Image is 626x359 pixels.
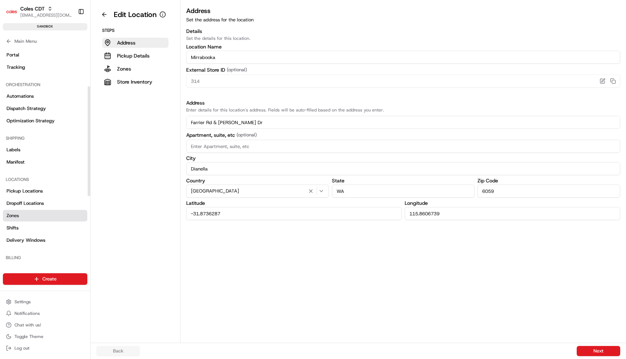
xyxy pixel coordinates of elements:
[186,99,620,106] h3: Address
[237,132,257,138] span: (optional)
[7,106,13,111] div: 📗
[68,105,116,112] span: API Documentation
[3,132,87,144] div: Shipping
[186,207,402,220] input: Enter Latitude
[102,77,168,87] button: Store Inventory
[7,147,20,153] span: Labels
[7,7,22,22] img: Nash
[19,47,120,54] input: Clear
[186,44,620,49] label: Location Name
[3,49,87,61] a: Portal
[405,207,620,220] input: Enter Longitude
[186,162,620,175] input: Enter City
[186,6,620,16] h3: Address
[3,235,87,246] a: Delivery Windows
[3,144,87,156] a: Labels
[477,185,620,198] input: Enter Zip Code
[7,118,55,124] span: Optimization Strategy
[186,200,402,206] label: Latitude
[3,90,87,102] a: Automations
[3,210,87,221] a: Zones
[14,334,43,339] span: Toggle Theme
[186,51,620,64] input: Location name
[14,311,40,316] span: Notifications
[3,343,87,353] button: Log out
[3,3,75,20] button: Coles CDTColes CDT[EMAIL_ADDRESS][DOMAIN_NAME]
[186,185,329,198] button: [GEOGRAPHIC_DATA]
[191,188,239,194] span: [GEOGRAPHIC_DATA]
[3,36,87,46] button: Main Menu
[186,107,620,113] p: Enter details for this location's address. Fields will be auto-filled based on the address you en...
[14,299,31,305] span: Settings
[14,345,29,351] span: Log out
[7,64,25,71] span: Tracking
[102,64,168,74] button: Zones
[3,320,87,330] button: Chat with us!
[3,62,87,73] a: Tracking
[3,103,87,114] a: Dispatch Strategy
[3,297,87,307] button: Settings
[114,9,156,20] h1: Edit Location
[332,178,475,183] label: State
[58,102,119,115] a: 💻API Documentation
[61,106,67,111] div: 💻
[186,178,329,183] label: Country
[3,308,87,318] button: Notifications
[3,174,87,185] div: Locations
[3,115,87,127] a: Optimization Strategy
[577,346,620,356] button: Next
[3,156,87,168] a: Manifest
[14,322,41,328] span: Chat with us!
[186,17,620,23] p: Set the address for the location
[3,252,87,263] div: Billing
[25,69,119,76] div: Start new chat
[332,185,475,198] input: Enter State
[7,105,46,112] span: Dispatch Strategy
[6,6,17,17] img: Coles CDT
[51,122,88,128] a: Powered byPylon
[7,225,18,231] span: Shifts
[7,200,44,207] span: Dropoff Locations
[186,132,620,138] label: Apartment, suite, etc
[102,51,168,61] button: Pickup Details
[3,23,87,30] div: sandbox
[7,159,25,165] span: Manifest
[186,116,620,129] input: Enter address
[3,198,87,209] a: Dropoff Locations
[117,65,131,72] p: Zones
[7,29,132,41] p: Welcome 👋
[7,237,45,244] span: Delivery Windows
[102,28,168,33] p: Steps
[186,28,620,35] h3: Details
[186,35,620,41] p: Set the details for this location.
[72,123,88,128] span: Pylon
[3,331,87,342] button: Toggle Theme
[117,39,135,46] p: Address
[7,188,43,194] span: Pickup Locations
[405,200,620,206] label: Longitude
[186,156,620,161] label: City
[477,178,620,183] label: Zip Code
[20,5,45,12] button: Coles CDT
[7,52,19,58] span: Portal
[14,38,37,44] span: Main Menu
[186,67,620,73] label: External Store ID
[3,273,87,285] button: Create
[7,212,19,219] span: Zones
[123,71,132,80] button: Start new chat
[186,140,620,153] input: Enter Apartment, suite, etc
[117,78,152,85] p: Store Inventory
[102,38,168,48] button: Address
[7,69,20,82] img: 1736555255976-a54dd68f-1ca7-489b-9aae-adbdc363a1c4
[7,93,34,100] span: Automations
[3,185,87,197] a: Pickup Locations
[14,105,55,112] span: Knowledge Base
[227,67,247,73] span: (optional)
[42,276,57,282] span: Create
[20,12,72,18] button: [EMAIL_ADDRESS][DOMAIN_NAME]
[117,52,150,59] p: Pickup Details
[3,79,87,90] div: Orchestration
[186,75,620,88] input: Enter External Store ID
